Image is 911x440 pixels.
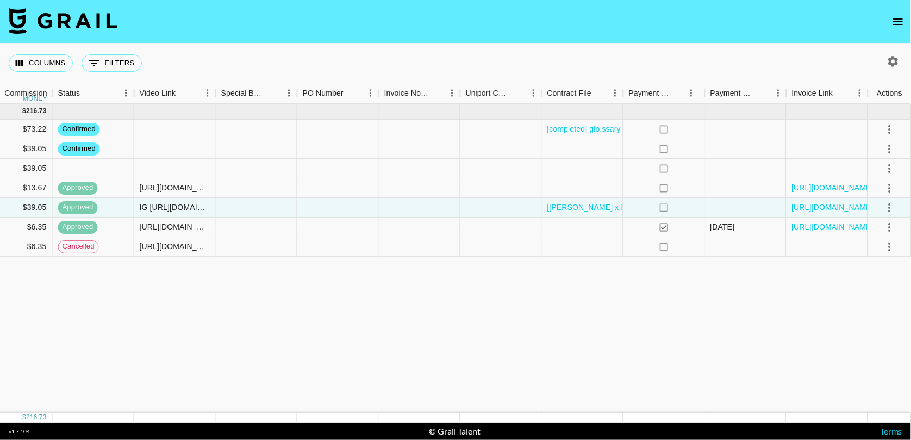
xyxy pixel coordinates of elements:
span: confirmed [58,124,100,134]
button: Sort [671,85,687,101]
button: Menu [281,85,297,101]
div: Commission [4,83,47,104]
div: v 1.7.104 [9,428,30,435]
button: Menu [770,85,787,101]
button: Menu [526,85,542,101]
button: Sort [591,85,607,101]
div: IG https://www.instagram.com/reel/DO9SqMzkzMH/?igsh=MTh3NzUzbnQyeGhxOA== TT: https://www.tiktok.c... [140,202,210,213]
div: Payment Sent [629,83,671,104]
button: Menu [444,85,460,101]
div: Payment Sent Date [705,83,787,104]
div: Uniport Contact Email [460,83,542,104]
div: PO Number [297,83,379,104]
button: Show filters [82,54,142,72]
div: Contract File [542,83,623,104]
button: Select columns [9,54,73,72]
div: $ [23,413,27,422]
button: Sort [344,85,359,101]
div: Invoice Link [787,83,868,104]
button: select merge strategy [881,179,899,197]
a: [URL][DOMAIN_NAME] [792,202,874,213]
a: [URL][DOMAIN_NAME] [792,182,874,193]
span: approved [58,183,98,193]
button: select merge strategy [881,140,899,158]
button: open drawer [887,11,909,33]
a: Terms [880,426,902,436]
button: Menu [199,85,216,101]
div: Video Link [140,83,176,104]
div: money [23,95,47,102]
a: [[PERSON_NAME] x EOEO] Agreement for ODELOI (2025) - Postpayment.pdf [547,202,819,213]
div: Invoice Notes [379,83,460,104]
button: Sort [429,85,444,101]
button: select merge strategy [881,238,899,256]
button: Sort [755,85,770,101]
div: Contract File [547,83,591,104]
button: Menu [607,85,623,101]
button: Menu [852,85,868,101]
button: Sort [266,85,281,101]
button: Sort [510,85,526,101]
div: Invoice Notes [384,83,429,104]
div: 9/29/2025 [710,221,735,232]
div: Invoice Link [792,83,833,104]
div: Status [53,83,134,104]
div: Status [58,83,80,104]
span: approved [58,222,98,232]
span: approved [58,202,98,213]
div: © Grail Talent [429,426,481,437]
button: Menu [683,85,700,101]
div: Actions [877,83,902,104]
button: select merge strategy [881,159,899,178]
div: Special Booking Type [221,83,266,104]
button: Menu [118,85,134,101]
div: https://www.tiktok.com/@evelyngonz_/video/7552344674439154957 [140,221,210,232]
button: select merge strategy [881,120,899,139]
div: Payment Sent [623,83,705,104]
div: 216.73 [26,107,47,116]
div: https://www.tiktok.com/@grc.gldy/video/7551413795671788808 [140,182,210,193]
div: 216.73 [26,413,47,422]
button: select merge strategy [881,199,899,217]
div: Special Booking Type [216,83,297,104]
div: Payment Sent Date [710,83,755,104]
div: https://www.tiktok.com/@evelyngonz_/video/7552344674439154957 [140,241,210,252]
a: [URL][DOMAIN_NAME] [792,221,874,232]
span: cancelled [59,241,98,252]
button: Sort [80,85,95,101]
div: Video Link [134,83,216,104]
button: Menu [363,85,379,101]
a: [completed] glo.ssary x Vivier Collaboration Agreement.pdf [547,123,750,134]
div: $ [23,107,27,116]
span: confirmed [58,144,100,154]
button: select merge strategy [881,218,899,237]
button: Sort [833,85,848,101]
div: Uniport Contact Email [466,83,510,104]
img: Grail Talent [9,8,117,34]
button: Sort [176,85,191,101]
div: PO Number [303,83,344,104]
